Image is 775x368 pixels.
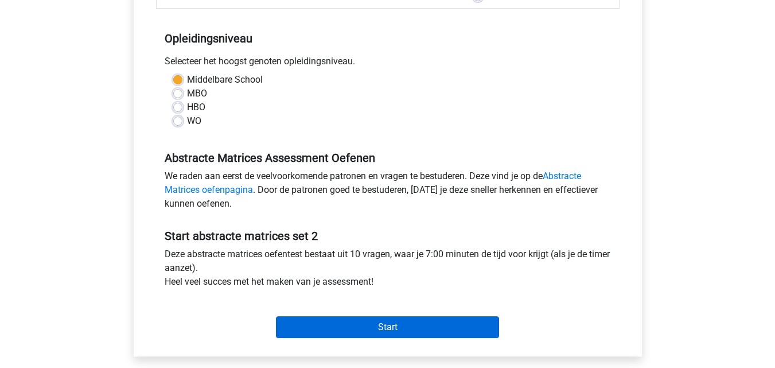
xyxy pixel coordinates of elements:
[165,27,611,50] h5: Opleidingsniveau
[187,87,207,100] label: MBO
[187,100,205,114] label: HBO
[187,73,263,87] label: Middelbare School
[156,247,620,293] div: Deze abstracte matrices oefentest bestaat uit 10 vragen, waar je 7:00 minuten de tijd voor krijgt...
[276,316,499,338] input: Start
[156,55,620,73] div: Selecteer het hoogst genoten opleidingsniveau.
[187,114,201,128] label: WO
[165,151,611,165] h5: Abstracte Matrices Assessment Oefenen
[165,229,611,243] h5: Start abstracte matrices set 2
[156,169,620,215] div: We raden aan eerst de veelvoorkomende patronen en vragen te bestuderen. Deze vind je op de . Door...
